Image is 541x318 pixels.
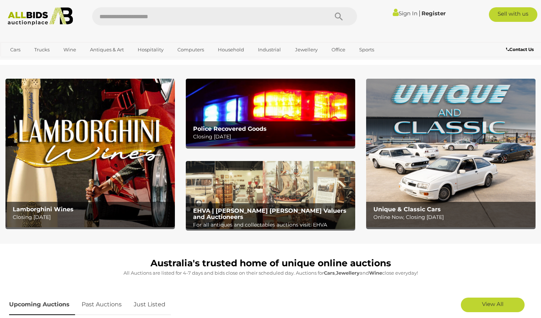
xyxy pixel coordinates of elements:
[506,46,536,54] a: Contact Us
[5,56,67,68] a: [GEOGRAPHIC_DATA]
[193,125,267,132] b: Police Recovered Goods
[366,79,536,227] img: Unique & Classic Cars
[373,213,532,222] p: Online Now, Closing [DATE]
[336,270,360,276] strong: Jewellery
[419,9,420,17] span: |
[59,44,81,56] a: Wine
[193,220,352,229] p: For all antiques and collectables auctions visit: EHVA
[128,294,171,315] a: Just Listed
[193,207,346,221] b: EHVA | [PERSON_NAME] [PERSON_NAME] Valuers and Auctioneers
[186,79,355,146] img: Police Recovered Goods
[321,7,357,25] button: Search
[5,79,175,227] a: Lamborghini Wines Lamborghini Wines Closing [DATE]
[30,44,54,56] a: Trucks
[373,206,441,213] b: Unique & Classic Cars
[186,161,355,229] a: EHVA | Evans Hastings Valuers and Auctioneers EHVA | [PERSON_NAME] [PERSON_NAME] Valuers and Auct...
[393,10,417,17] a: Sign In
[5,44,25,56] a: Cars
[76,294,127,315] a: Past Auctions
[489,7,538,22] a: Sell with us
[173,44,209,56] a: Computers
[354,44,379,56] a: Sports
[461,298,525,312] a: View All
[133,44,168,56] a: Hospitality
[253,44,286,56] a: Industrial
[5,79,175,227] img: Lamborghini Wines
[9,269,532,277] p: All Auctions are listed for 4-7 days and bids close on their scheduled day. Auctions for , and cl...
[213,44,249,56] a: Household
[324,270,335,276] strong: Cars
[290,44,322,56] a: Jewellery
[369,270,382,276] strong: Wine
[327,44,350,56] a: Office
[482,301,503,307] span: View All
[422,10,446,17] a: Register
[85,44,129,56] a: Antiques & Art
[4,7,77,25] img: Allbids.com.au
[506,47,534,52] b: Contact Us
[186,161,355,229] img: EHVA | Evans Hastings Valuers and Auctioneers
[186,79,355,146] a: Police Recovered Goods Police Recovered Goods Closing [DATE]
[13,206,74,213] b: Lamborghini Wines
[193,132,352,141] p: Closing [DATE]
[13,213,171,222] p: Closing [DATE]
[9,258,532,268] h1: Australia's trusted home of unique online auctions
[9,294,75,315] a: Upcoming Auctions
[366,79,536,227] a: Unique & Classic Cars Unique & Classic Cars Online Now, Closing [DATE]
